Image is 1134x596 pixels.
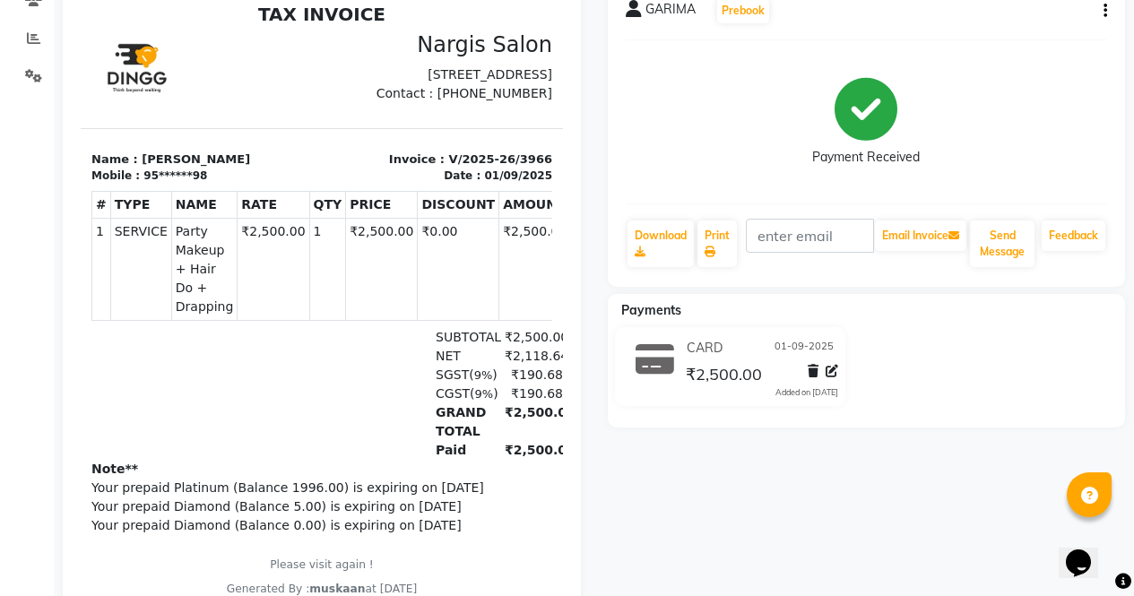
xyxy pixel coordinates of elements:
[413,332,482,350] div: ₹2,500.00
[775,386,838,399] div: Added on [DATE]
[252,36,472,62] h3: Nargis Salon
[12,195,30,222] th: #
[686,364,762,389] span: ₹2,500.00
[419,222,490,324] td: ₹2,500.00
[344,388,413,407] div: ( )
[229,222,265,324] td: 1
[229,195,265,222] th: QTY
[344,445,413,463] div: Paid
[252,69,472,88] p: [STREET_ADDRESS]
[628,220,694,267] a: Download
[775,339,834,358] span: 01-09-2025
[970,220,1034,267] button: Send Message
[11,501,472,520] p: Your prepaid Diamond (Balance 5.00) is expiring on [DATE]
[265,195,337,222] th: PRICE
[394,372,412,385] span: 9%
[157,222,229,324] td: ₹2,500.00
[403,171,472,187] div: 01/09/2025
[697,220,737,267] a: Print
[157,195,229,222] th: RATE
[30,222,91,324] td: SERVICE
[1059,524,1116,578] iframe: chat widget
[12,222,30,324] td: 1
[11,560,472,576] p: Please visit again !
[413,350,482,369] div: ₹2,118.64
[11,171,59,187] div: Mobile :
[30,195,91,222] th: TYPE
[355,390,389,404] span: CGST
[875,220,966,251] button: Email Invoice
[687,339,723,358] span: CARD
[11,482,472,501] p: Your prepaid Platinum (Balance 1996.00) is expiring on [DATE]
[413,369,482,388] div: ₹190.68
[1042,220,1105,251] a: Feedback
[11,520,472,539] p: Your prepaid Diamond (Balance 0.00) is expiring on [DATE]
[419,195,490,222] th: AMOUNT
[265,222,337,324] td: ₹2,500.00
[252,88,472,107] p: Contact : [PHONE_NUMBER]
[95,226,153,320] span: Party Makeup + Hair Do + Drapping
[344,369,413,388] div: ( )
[344,350,413,369] div: NET
[413,445,482,463] div: ₹2,500.00
[413,407,482,445] div: ₹2,500.00
[11,154,230,172] p: Name : [PERSON_NAME]
[11,7,472,29] h2: TAX INVOICE
[355,371,388,385] span: SGST
[337,222,419,324] td: ₹0.00
[344,407,413,445] div: GRAND TOTAL
[812,148,920,167] div: Payment Received
[344,332,413,350] div: SUBTOTAL
[413,388,482,407] div: ₹190.68
[337,195,419,222] th: DISCOUNT
[394,391,413,404] span: 9%
[91,195,157,222] th: NAME
[746,219,875,253] input: enter email
[621,302,681,318] span: Payments
[252,154,472,172] p: Invoice : V/2025-26/3966
[363,171,400,187] div: Date :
